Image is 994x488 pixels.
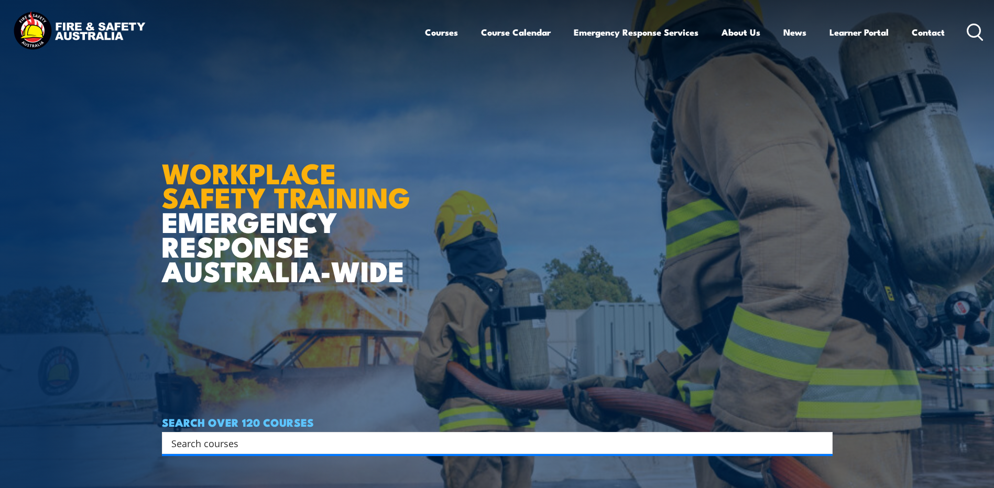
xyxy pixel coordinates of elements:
a: Emergency Response Services [574,18,698,46]
input: Search input [171,435,810,451]
a: Contact [912,18,945,46]
a: About Us [722,18,760,46]
h4: SEARCH OVER 120 COURSES [162,416,833,428]
a: News [783,18,806,46]
h1: EMERGENCY RESPONSE AUSTRALIA-WIDE [162,134,418,283]
button: Search magnifier button [814,436,829,450]
strong: WORKPLACE SAFETY TRAINING [162,150,410,218]
a: Learner Portal [829,18,889,46]
a: Courses [425,18,458,46]
form: Search form [173,436,812,450]
a: Course Calendar [481,18,551,46]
